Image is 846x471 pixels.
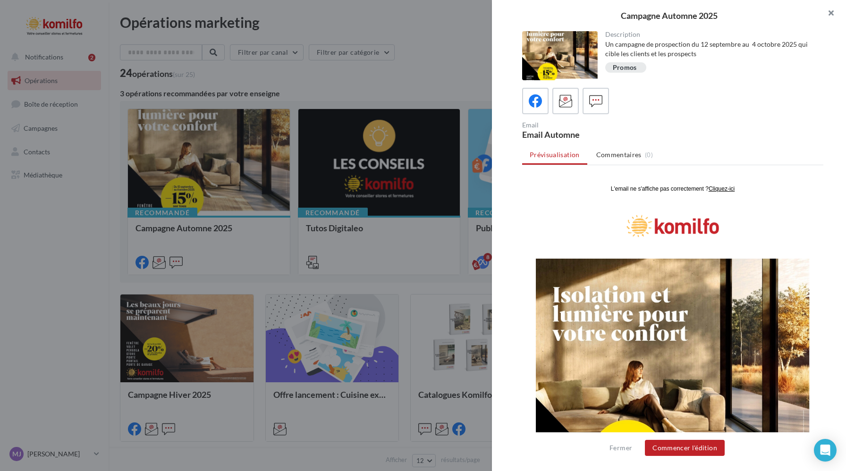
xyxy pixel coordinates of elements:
div: Email Automne [522,130,669,139]
span: (0) [645,151,653,159]
div: Email [522,122,669,128]
div: Un campagne de prospection du 12 septembre au 4 octobre 2025 qui cible les clients et les prospects [605,40,816,59]
span: L'email ne s'affiche pas correctement ? [89,5,186,12]
button: Commencer l'édition [645,440,725,456]
div: Campagne Automne 2025 [507,11,831,20]
button: Fermer [606,442,636,454]
div: Promos [613,64,637,71]
img: Design_sans_titre_1.jpg [14,78,288,352]
div: Open Intercom Messenger [814,439,837,462]
div: Description [605,31,816,38]
span: Commentaires [596,150,642,160]
img: Design_sans_titre_40.png [92,22,210,69]
a: Cliquez-ici [186,5,212,12]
